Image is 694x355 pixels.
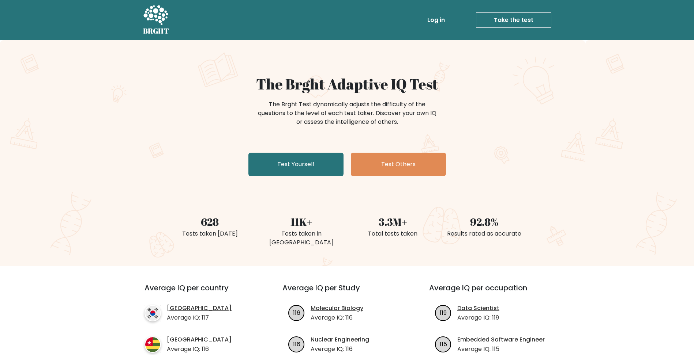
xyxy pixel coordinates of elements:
[169,229,251,238] div: Tests taken [DATE]
[167,345,232,354] p: Average IQ: 116
[440,308,447,317] text: 119
[352,214,434,229] div: 3.3M+
[457,304,499,313] a: Data Scientist
[457,345,545,354] p: Average IQ: 115
[282,283,412,301] h3: Average IQ per Study
[443,214,526,229] div: 92.8%
[351,153,446,176] a: Test Others
[457,335,545,344] a: Embedded Software Engineer
[260,229,343,247] div: Tests taken in [GEOGRAPHIC_DATA]
[169,75,526,93] h1: The Brght Adaptive IQ Test
[256,100,439,126] div: The Brght Test dynamically adjusts the difficulty of the questions to the level of each test take...
[293,340,300,348] text: 116
[167,335,232,344] a: [GEOGRAPHIC_DATA]
[143,27,169,35] h5: BRGHT
[311,345,369,354] p: Average IQ: 116
[476,12,551,28] a: Take the test
[424,13,448,27] a: Log in
[443,229,526,238] div: Results rated as accurate
[248,153,344,176] a: Test Yourself
[143,3,169,37] a: BRGHT
[169,214,251,229] div: 628
[260,214,343,229] div: 11K+
[311,304,363,313] a: Molecular Biology
[311,313,363,322] p: Average IQ: 116
[311,335,369,344] a: Nuclear Engineering
[429,283,558,301] h3: Average IQ per occupation
[457,313,499,322] p: Average IQ: 119
[145,305,161,321] img: country
[293,308,300,317] text: 116
[167,313,232,322] p: Average IQ: 117
[145,336,161,353] img: country
[440,340,447,348] text: 115
[167,304,232,313] a: [GEOGRAPHIC_DATA]
[352,229,434,238] div: Total tests taken
[145,283,256,301] h3: Average IQ per country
